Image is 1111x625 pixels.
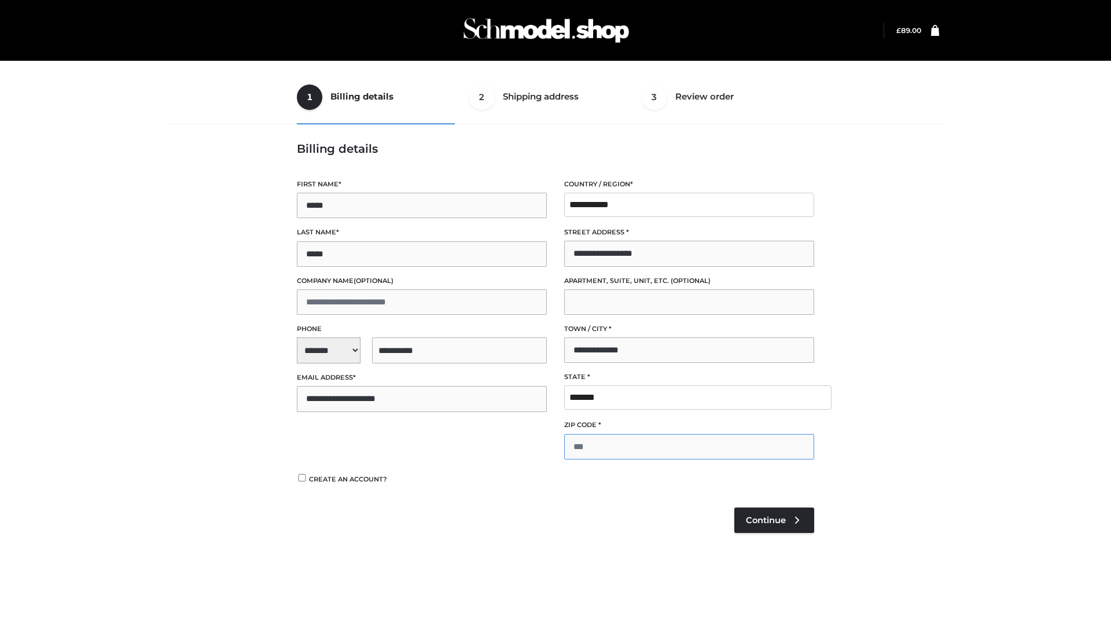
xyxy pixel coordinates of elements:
label: First name [297,179,547,190]
label: Town / City [564,323,814,334]
h3: Billing details [297,142,814,156]
a: Continue [734,508,814,533]
label: Last name [297,227,547,238]
span: Continue [746,515,786,525]
label: Apartment, suite, unit, etc. [564,275,814,286]
span: Create an account? [309,475,387,483]
label: Company name [297,275,547,286]
input: Create an account? [297,474,307,481]
label: Country / Region [564,179,814,190]
label: Email address [297,372,547,383]
span: (optional) [354,277,393,285]
label: ZIP Code [564,420,814,431]
span: £ [896,26,901,35]
label: State [564,372,814,383]
a: £89.00 [896,26,921,35]
label: Street address [564,227,814,238]
img: Schmodel Admin 964 [459,8,633,53]
label: Phone [297,323,547,334]
span: (optional) [671,277,711,285]
bdi: 89.00 [896,26,921,35]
